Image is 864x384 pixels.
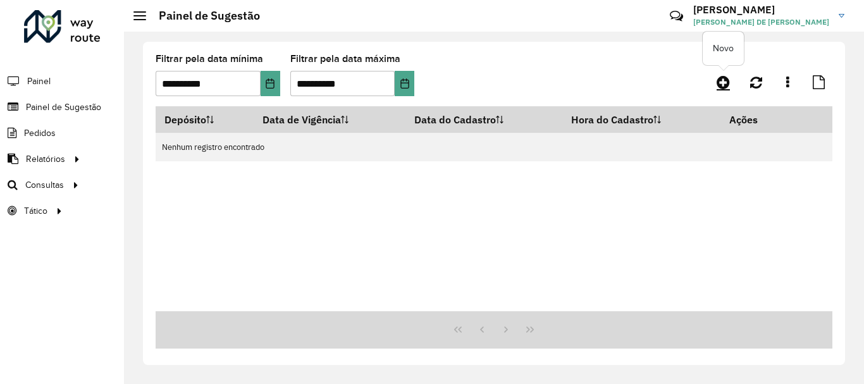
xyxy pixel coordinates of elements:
th: Data de Vigência [254,106,406,133]
td: Nenhum registro encontrado [156,133,832,161]
span: Consultas [25,178,64,192]
a: Contato Rápido [663,3,690,30]
th: Data do Cadastro [406,106,563,133]
span: Tático [24,204,47,218]
h2: Painel de Sugestão [146,9,260,23]
label: Filtrar pela data máxima [290,51,400,66]
th: Ações [720,106,796,133]
button: Choose Date [261,71,280,96]
span: Painel de Sugestão [26,101,101,114]
span: Painel [27,75,51,88]
h3: [PERSON_NAME] [693,4,829,16]
button: Choose Date [395,71,414,96]
div: Novo [703,32,744,65]
th: Hora do Cadastro [563,106,720,133]
span: [PERSON_NAME] DE [PERSON_NAME] [693,16,829,28]
span: Relatórios [26,152,65,166]
th: Depósito [156,106,254,133]
label: Filtrar pela data mínima [156,51,263,66]
span: Pedidos [24,127,56,140]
